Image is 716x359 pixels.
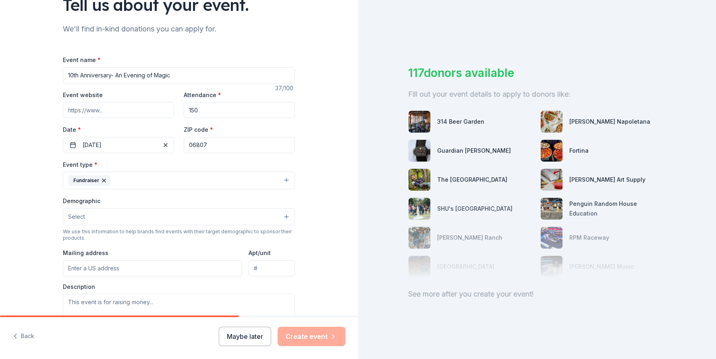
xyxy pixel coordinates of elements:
[541,140,562,162] img: photo for Fortina
[541,111,562,133] img: photo for Frank Pepe Pizzeria Napoletana
[63,67,295,83] input: Spring Fundraiser
[63,56,101,64] label: Event name
[408,88,666,101] div: Fill out your event details to apply to donors like:
[409,140,430,162] img: photo for Guardian Angel Device
[569,175,645,185] div: [PERSON_NAME] Art Supply
[408,288,666,301] div: See more after you create your event!
[63,197,100,205] label: Demographic
[63,172,295,189] button: Fundraiser
[63,208,295,225] button: Select
[409,111,430,133] img: photo for 314 Beer Garden
[63,126,174,134] label: Date
[68,212,85,222] span: Select
[184,91,221,99] label: Attendance
[63,91,103,99] label: Event website
[63,137,174,153] button: [DATE]
[63,161,98,169] label: Event type
[437,146,511,156] div: Guardian [PERSON_NAME]
[409,169,430,191] img: photo for The Adventure Park
[408,64,666,81] div: 117 donors available
[184,126,213,134] label: ZIP code
[569,117,650,127] div: [PERSON_NAME] Napoletana
[184,102,295,118] input: 20
[63,260,242,276] input: Enter a US address
[184,137,295,153] input: 12345 (U.S. only)
[541,169,562,191] img: photo for Trekell Art Supply
[437,117,484,127] div: 314 Beer Garden
[68,175,111,186] div: Fundraiser
[437,175,507,185] div: The [GEOGRAPHIC_DATA]
[275,83,295,93] div: 37 /100
[249,260,295,276] input: #
[569,146,589,156] div: Fortina
[63,228,295,241] div: We use this information to help brands find events with their target demographic to sponsor their...
[63,283,95,291] label: Description
[63,102,174,118] input: https://www...
[219,327,271,346] button: Maybe later
[249,249,271,257] label: Apt/unit
[63,249,108,257] label: Mailing address
[63,23,295,35] div: We'll find in-kind donations you can apply for.
[13,328,34,345] button: Back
